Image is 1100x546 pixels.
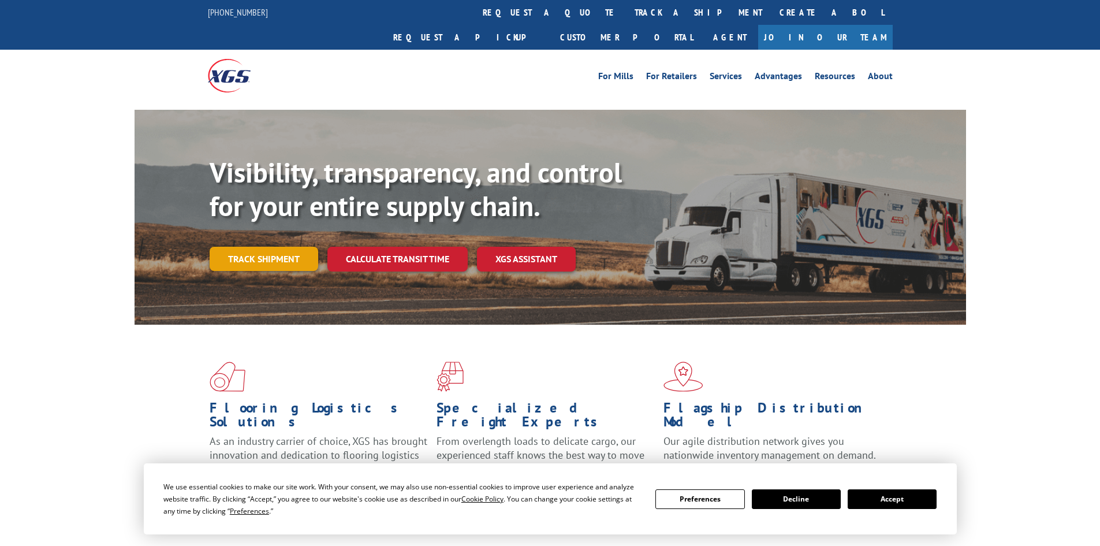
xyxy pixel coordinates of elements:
a: Request a pickup [385,25,551,50]
h1: Specialized Freight Experts [437,401,655,434]
img: xgs-icon-focused-on-flooring-red [437,362,464,392]
a: For Retailers [646,72,697,84]
a: Services [710,72,742,84]
a: Agent [702,25,758,50]
span: Our agile distribution network gives you nationwide inventory management on demand. [663,434,876,462]
a: XGS ASSISTANT [477,247,576,272]
div: We use essential cookies to make our site work. With your consent, we may also use non-essential ... [163,481,642,517]
img: xgs-icon-flagship-distribution-model-red [663,362,703,392]
img: xgs-icon-total-supply-chain-intelligence-red [210,362,245,392]
a: Track shipment [210,247,318,271]
button: Accept [848,489,937,509]
span: Preferences [230,506,269,516]
h1: Flooring Logistics Solutions [210,401,428,434]
a: [PHONE_NUMBER] [208,6,268,18]
a: For Mills [598,72,633,84]
button: Decline [752,489,841,509]
a: Join Our Team [758,25,893,50]
a: Calculate transit time [327,247,468,272]
a: Advantages [755,72,802,84]
span: Cookie Policy [461,494,504,504]
a: Customer Portal [551,25,702,50]
a: About [868,72,893,84]
div: Cookie Consent Prompt [144,463,957,534]
button: Preferences [655,489,744,509]
a: Resources [815,72,855,84]
b: Visibility, transparency, and control for your entire supply chain. [210,154,622,224]
h1: Flagship Distribution Model [663,401,882,434]
p: From overlength loads to delicate cargo, our experienced staff knows the best way to move your fr... [437,434,655,486]
span: As an industry carrier of choice, XGS has brought innovation and dedication to flooring logistics... [210,434,427,476]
